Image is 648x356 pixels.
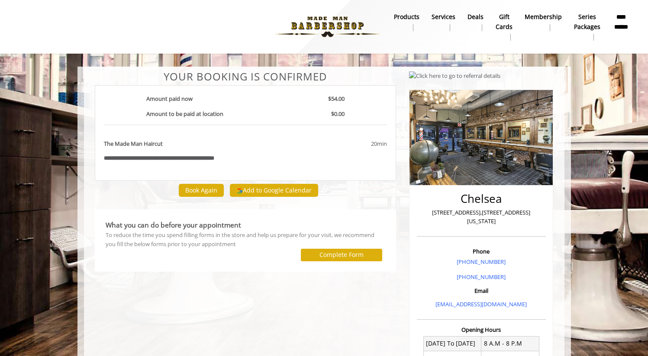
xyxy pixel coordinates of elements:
[574,12,600,32] b: Series packages
[106,231,386,249] div: To reduce the time you spend filling forms in the store and help us prepare for your visit, we re...
[525,12,562,22] b: Membership
[496,12,513,32] b: gift cards
[331,110,345,118] b: $0.00
[179,184,224,196] button: Book Again
[106,220,241,230] b: What you can do before your appointment
[481,336,539,351] td: 8 A.M - 8 P.M
[95,71,397,82] center: Your Booking is confirmed
[388,11,426,33] a: Productsproducts
[230,184,318,197] button: Add to Google Calendar
[319,251,364,258] label: Complete Form
[104,139,163,148] b: The Made Man Haircut
[419,288,544,294] h3: Email
[457,258,506,266] a: [PHONE_NUMBER]
[268,3,387,51] img: Made Man Barbershop logo
[419,248,544,254] h3: Phone
[394,12,419,22] b: products
[432,12,455,22] b: Services
[301,139,387,148] div: 20min
[419,192,544,205] h2: Chelsea
[423,336,481,351] td: [DATE] To [DATE]
[467,12,484,22] b: Deals
[301,249,382,261] button: Complete Form
[490,11,519,43] a: Gift cardsgift cards
[568,11,606,43] a: Series packagesSeries packages
[461,11,490,33] a: DealsDeals
[328,95,345,103] b: $54.00
[409,71,500,80] img: Click here to go to referral details
[435,300,527,308] a: [EMAIL_ADDRESS][DOMAIN_NAME]
[417,327,546,333] h3: Opening Hours
[519,11,568,33] a: MembershipMembership
[426,11,461,33] a: ServicesServices
[146,95,193,103] b: Amount paid now
[419,208,544,226] p: [STREET_ADDRESS],[STREET_ADDRESS][US_STATE]
[457,273,506,281] a: [PHONE_NUMBER]
[146,110,223,118] b: Amount to be paid at location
